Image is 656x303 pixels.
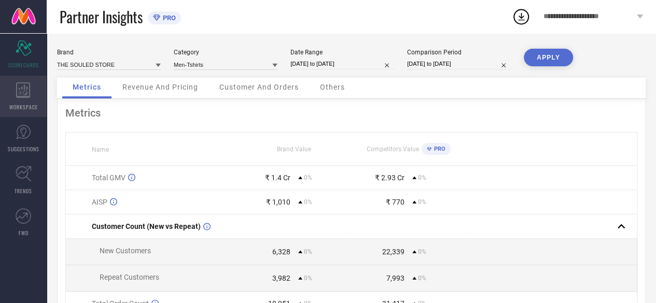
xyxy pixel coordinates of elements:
[512,7,531,26] div: Open download list
[407,49,511,56] div: Comparison Period
[320,83,345,91] span: Others
[431,146,445,152] span: PRO
[272,248,290,256] div: 6,328
[418,174,426,181] span: 0%
[265,174,290,182] div: ₹ 1.4 Cr
[8,145,39,153] span: SUGGESTIONS
[386,274,404,282] div: 7,993
[290,59,394,69] input: Select date range
[100,247,151,255] span: New Customers
[174,49,277,56] div: Category
[73,83,101,91] span: Metrics
[57,49,161,56] div: Brand
[382,248,404,256] div: 22,339
[19,229,29,237] span: FWD
[266,198,290,206] div: ₹ 1,010
[304,275,312,282] span: 0%
[386,198,404,206] div: ₹ 770
[418,275,426,282] span: 0%
[304,198,312,206] span: 0%
[65,107,637,119] div: Metrics
[92,174,125,182] span: Total GMV
[122,83,198,91] span: Revenue And Pricing
[304,174,312,181] span: 0%
[367,146,419,153] span: Competitors Value
[8,61,39,69] span: SCORECARDS
[304,248,312,255] span: 0%
[418,248,426,255] span: 0%
[92,146,109,153] span: Name
[277,146,311,153] span: Brand Value
[60,6,143,27] span: Partner Insights
[524,49,573,66] button: APPLY
[9,103,38,111] span: WORKSPACE
[219,83,299,91] span: Customer And Orders
[290,49,394,56] div: Date Range
[15,187,32,195] span: TRENDS
[92,222,201,230] span: Customer Count (New vs Repeat)
[407,59,511,69] input: Select comparison period
[272,274,290,282] div: 3,982
[160,14,176,22] span: PRO
[100,273,159,281] span: Repeat Customers
[375,174,404,182] div: ₹ 2.93 Cr
[92,198,107,206] span: AISP
[418,198,426,206] span: 0%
